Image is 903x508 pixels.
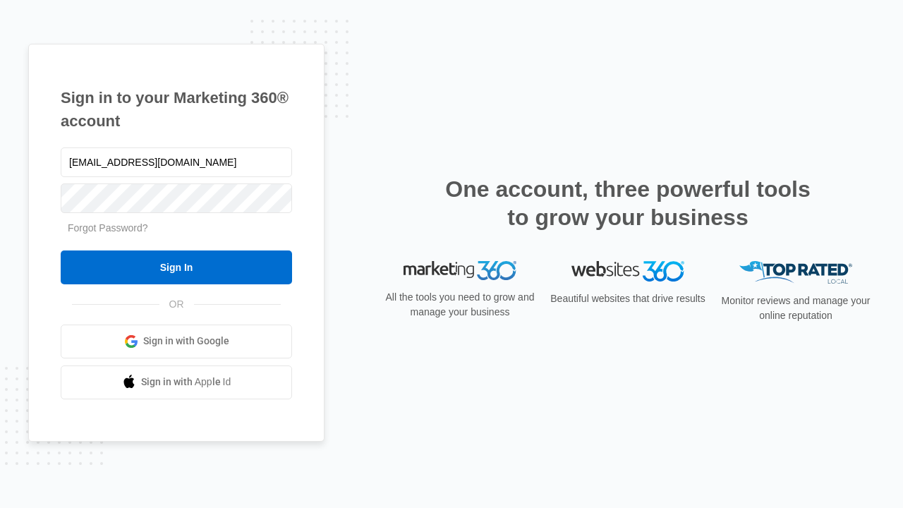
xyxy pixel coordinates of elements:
[381,290,539,320] p: All the tools you need to grow and manage your business
[159,297,194,312] span: OR
[549,291,707,306] p: Beautiful websites that drive results
[61,365,292,399] a: Sign in with Apple Id
[61,250,292,284] input: Sign In
[441,175,815,231] h2: One account, three powerful tools to grow your business
[61,86,292,133] h1: Sign in to your Marketing 360® account
[61,147,292,177] input: Email
[717,294,875,323] p: Monitor reviews and manage your online reputation
[143,334,229,349] span: Sign in with Google
[571,261,684,282] img: Websites 360
[141,375,231,389] span: Sign in with Apple Id
[739,261,852,284] img: Top Rated Local
[404,261,516,281] img: Marketing 360
[68,222,148,234] a: Forgot Password?
[61,325,292,358] a: Sign in with Google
